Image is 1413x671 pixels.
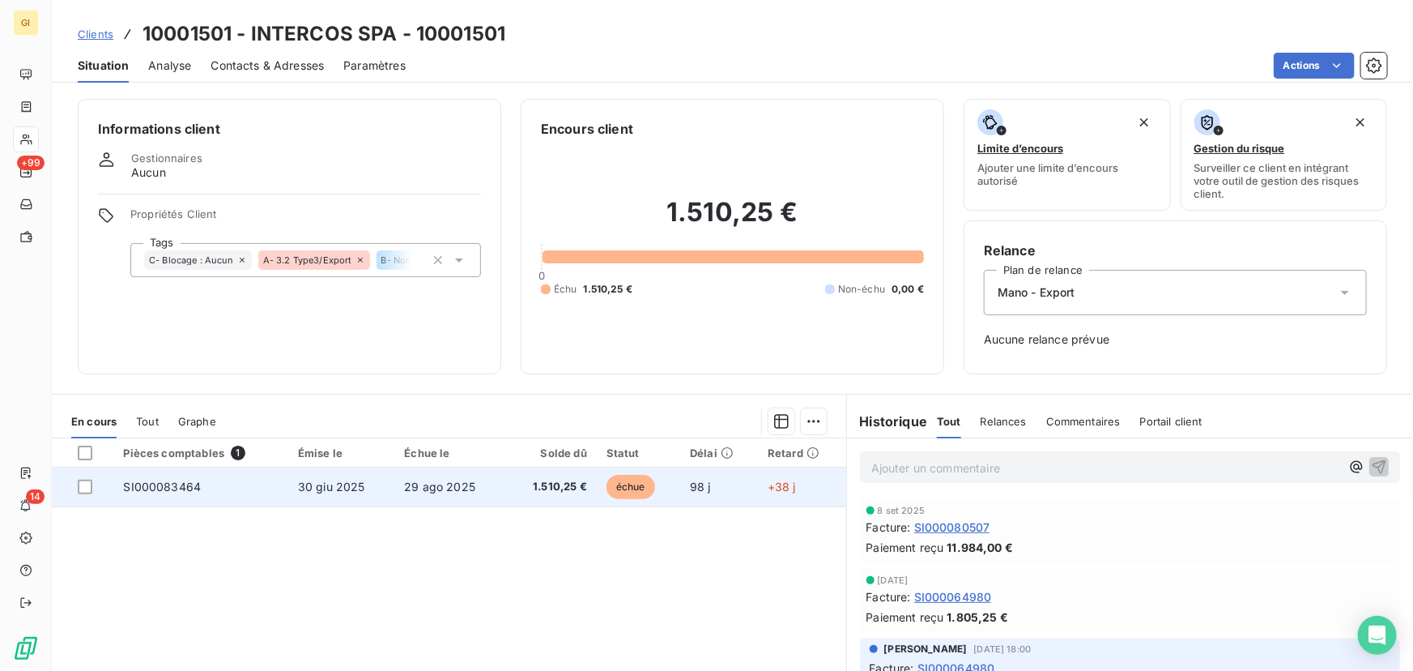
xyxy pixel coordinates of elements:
span: Analyse [148,58,191,74]
h6: Historique [847,412,928,431]
span: Propriétés Client [130,207,481,230]
span: Relances [981,415,1027,428]
h3: 10001501 - INTERCOS SPA - 10001501 [143,19,505,49]
div: GI [13,10,39,36]
span: SI000064980 [914,588,992,605]
span: Contacts & Adresses [211,58,324,74]
button: Gestion du risqueSurveiller ce client en intégrant votre outil de gestion des risques client. [1181,99,1388,211]
span: Ajouter une limite d’encours autorisé [977,161,1157,187]
button: Limite d’encoursAjouter une limite d’encours autorisé [964,99,1171,211]
span: 1 [231,446,245,460]
span: Gestion du risque [1194,142,1285,155]
div: Solde dû [516,447,587,459]
span: Paiement reçu [866,539,944,556]
span: 30 giu 2025 [298,480,365,494]
span: Surveiller ce client en intégrant votre outil de gestion des risques client. [1194,161,1374,200]
h2: 1.510,25 € [541,196,924,245]
span: B- Non Factor [381,255,443,265]
span: Facture : [866,519,911,536]
span: échue [606,475,655,499]
div: Statut [606,447,670,459]
span: Tout [937,415,961,428]
span: 0 [538,269,545,282]
span: [PERSON_NAME] [884,642,968,656]
span: 1.510,25 € [584,282,633,297]
span: 8 set 2025 [878,506,926,515]
div: Délai [690,447,748,459]
span: [DATE] 18:00 [974,644,1032,654]
img: Logo LeanPay [13,635,39,661]
span: Non-échu [838,282,885,297]
span: En cours [71,415,117,428]
span: Limite d’encours [977,142,1063,155]
span: Commentaires [1046,415,1121,428]
input: Ajouter une valeur [412,253,425,267]
div: Retard [768,447,836,459]
span: Aucun [131,165,166,181]
span: Mano - Export [998,284,1075,301]
span: 1.805,25 € [947,609,1009,626]
span: 11.984,00 € [947,539,1014,556]
h6: Informations client [98,119,481,139]
h6: Encours client [541,119,633,139]
button: Actions [1274,53,1355,79]
span: C- Blocage : Aucun [149,255,234,265]
span: [DATE] [878,575,909,585]
span: 29 ago 2025 [404,480,475,494]
span: Situation [78,58,129,74]
span: 1.510,25 € [516,479,587,495]
span: Tout [136,415,159,428]
span: SI000083464 [123,480,201,494]
span: +38 j [768,480,796,494]
div: Open Intercom Messenger [1358,616,1397,655]
span: Paiement reçu [866,609,944,626]
span: SI000080507 [914,519,990,536]
span: Paramètres [343,58,406,74]
div: Pièces comptables [123,446,278,460]
span: Portail client [1140,415,1202,428]
span: Clients [78,28,113,41]
span: Graphe [178,415,216,428]
span: +99 [17,156,45,170]
span: 14 [26,489,45,504]
a: Clients [78,26,113,42]
div: Échue le [404,447,496,459]
h6: Relance [984,241,1367,260]
span: Échu [554,282,577,297]
span: Gestionnaires [131,152,202,165]
span: A- 3.2 Type3/Export [263,255,352,265]
span: 0,00 € [892,282,924,297]
div: Émise le [298,447,385,459]
span: Facture : [866,588,911,605]
span: 98 j [690,480,711,494]
span: Aucune relance prévue [984,331,1367,348]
